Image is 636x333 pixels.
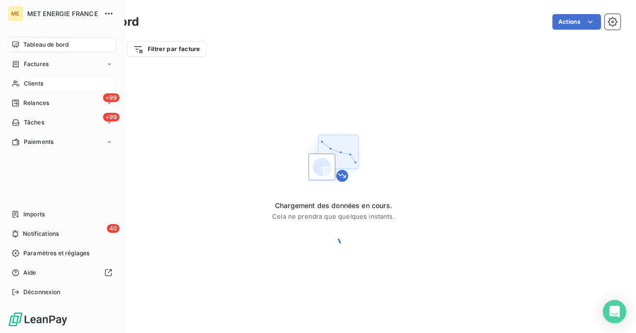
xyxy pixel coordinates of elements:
[8,265,116,280] a: Aide
[103,113,120,122] span: +99
[24,79,43,88] span: Clients
[552,14,601,30] button: Actions
[24,60,49,69] span: Factures
[24,118,44,127] span: Tâches
[272,201,395,210] span: Chargement des données en cours.
[8,95,116,111] a: +99Relances
[24,138,53,146] span: Paiements
[272,212,395,220] span: Cela ne prendra que quelques instants.
[23,210,45,219] span: Imports
[603,300,626,323] div: Open Intercom Messenger
[23,249,89,258] span: Paramètres et réglages
[23,268,36,277] span: Aide
[8,245,116,261] a: Paramètres et réglages
[8,312,68,327] img: Logo LeanPay
[8,115,116,130] a: +99Tâches
[303,127,365,189] img: First time
[23,40,69,49] span: Tableau de bord
[8,76,116,91] a: Clients
[8,37,116,53] a: Tableau de bord
[103,93,120,102] span: +99
[8,134,116,150] a: Paiements
[107,224,120,233] span: 40
[23,99,49,107] span: Relances
[8,6,23,21] div: ME
[23,229,59,238] span: Notifications
[127,41,206,57] button: Filtrer par facture
[8,207,116,222] a: Imports
[27,10,98,18] span: MET ENERGIE FRANCE
[8,56,116,72] a: Factures
[23,288,61,297] span: Déconnexion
